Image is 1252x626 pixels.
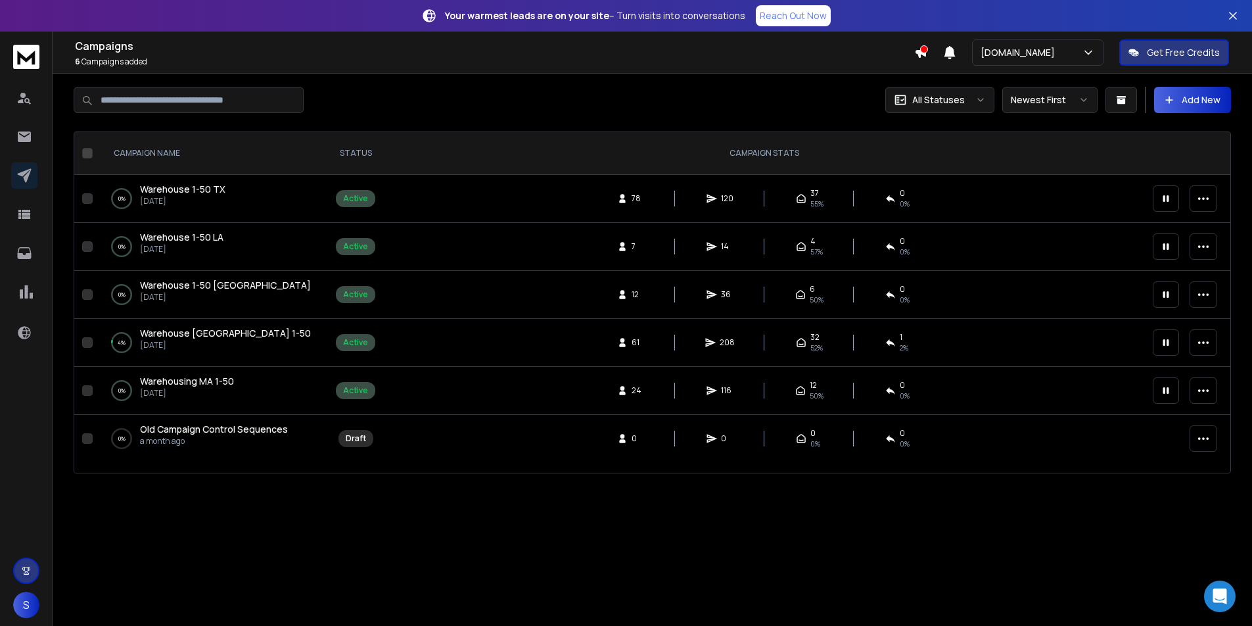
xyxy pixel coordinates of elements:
[98,175,328,223] td: 0%Warehouse 1-50 TX[DATE]
[140,388,234,398] p: [DATE]
[721,193,734,204] span: 120
[445,9,609,22] strong: Your warmest leads are on your site
[140,292,311,302] p: [DATE]
[1147,46,1220,59] p: Get Free Credits
[343,337,368,348] div: Active
[900,332,902,343] span: 1
[632,337,645,348] span: 61
[445,9,745,22] p: – Turn visits into conversations
[75,38,914,54] h1: Campaigns
[140,327,311,340] a: Warehouse [GEOGRAPHIC_DATA] 1-50
[346,433,366,444] div: Draft
[632,241,645,252] span: 7
[13,592,39,618] button: S
[140,375,234,387] span: Warehousing MA 1-50
[632,385,645,396] span: 24
[140,423,288,435] span: Old Campaign Control Sequences
[912,93,965,107] p: All Statuses
[1002,87,1098,113] button: Newest First
[810,391,823,401] span: 50 %
[810,247,823,257] span: 57 %
[343,193,368,204] div: Active
[140,231,223,244] a: Warehouse 1-50 LA
[810,188,819,199] span: 37
[810,343,823,353] span: 52 %
[98,271,328,319] td: 0%Warehouse 1-50 [GEOGRAPHIC_DATA][DATE]
[75,56,80,67] span: 6
[810,439,820,449] span: 0%
[810,295,823,305] span: 50 %
[1154,87,1231,113] button: Add New
[140,423,288,436] a: Old Campaign Control Sequences
[632,289,645,300] span: 12
[760,9,827,22] p: Reach Out Now
[1119,39,1229,66] button: Get Free Credits
[810,284,815,295] span: 6
[981,46,1060,59] p: [DOMAIN_NAME]
[900,188,905,199] span: 0
[328,132,383,175] th: STATUS
[810,199,823,209] span: 55 %
[720,337,735,348] span: 208
[721,289,734,300] span: 36
[118,336,126,349] p: 4 %
[98,319,328,367] td: 4%Warehouse [GEOGRAPHIC_DATA] 1-50[DATE]
[900,343,908,353] span: 2 %
[118,432,126,445] p: 0 %
[140,340,311,350] p: [DATE]
[721,433,734,444] span: 0
[118,240,126,253] p: 0 %
[721,241,734,252] span: 14
[383,132,1145,175] th: CAMPAIGN STATS
[140,244,223,254] p: [DATE]
[75,57,914,67] p: Campaigns added
[140,279,311,292] a: Warehouse 1-50 [GEOGRAPHIC_DATA]
[900,428,905,439] span: 0
[632,433,645,444] span: 0
[98,223,328,271] td: 0%Warehouse 1-50 LA[DATE]
[900,391,910,401] span: 0 %
[900,380,905,391] span: 0
[1204,581,1236,612] div: Open Intercom Messenger
[140,375,234,388] a: Warehousing MA 1-50
[632,193,645,204] span: 78
[756,5,831,26] a: Reach Out Now
[118,192,126,205] p: 0 %
[140,279,311,291] span: Warehouse 1-50 [GEOGRAPHIC_DATA]
[900,247,910,257] span: 0 %
[118,384,126,397] p: 0 %
[98,367,328,415] td: 0%Warehousing MA 1-50[DATE]
[140,327,311,339] span: Warehouse [GEOGRAPHIC_DATA] 1-50
[810,332,820,343] span: 32
[118,288,126,301] p: 0 %
[810,236,816,247] span: 4
[900,295,910,305] span: 0 %
[140,183,225,195] span: Warehouse 1-50 TX
[721,385,734,396] span: 116
[810,380,817,391] span: 12
[140,196,225,206] p: [DATE]
[13,45,39,69] img: logo
[810,428,816,439] span: 0
[343,241,368,252] div: Active
[98,415,328,463] td: 0%Old Campaign Control Sequencesa month ago
[98,132,328,175] th: CAMPAIGN NAME
[140,436,288,446] p: a month ago
[140,231,223,243] span: Warehouse 1-50 LA
[900,199,910,209] span: 0 %
[900,236,905,247] span: 0
[343,289,368,300] div: Active
[900,439,910,449] span: 0%
[140,183,225,196] a: Warehouse 1-50 TX
[343,385,368,396] div: Active
[900,284,905,295] span: 0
